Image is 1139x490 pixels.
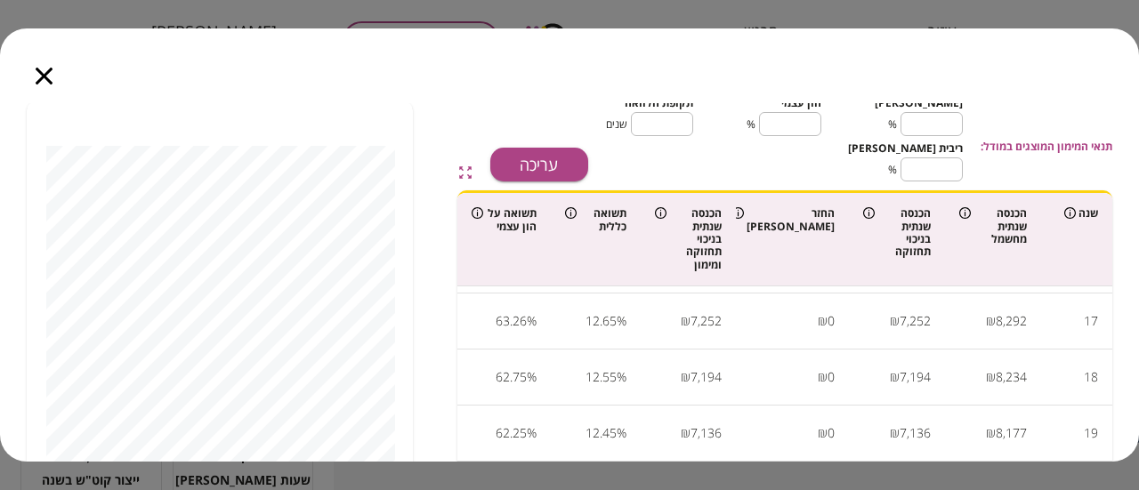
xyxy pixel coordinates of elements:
span: % [888,161,897,178]
div: 7,136 [691,420,722,446]
div: 8,177 [996,420,1027,446]
div: ₪ [986,308,996,334]
div: 12.65 [586,308,617,334]
span: % [747,116,755,133]
div: החזר [PERSON_NAME] [750,207,835,233]
div: 62.75 [496,364,527,390]
div: % [527,420,537,446]
span: [PERSON_NAME] [875,95,963,110]
span: ריבית [PERSON_NAME] [848,141,963,156]
div: 0 [828,308,835,334]
div: ₪ [890,364,900,390]
div: 7,252 [900,308,931,334]
div: 12.55 [586,364,617,390]
div: 0 [828,420,835,446]
div: הכנסה שנתית בניכוי תחזוקה [863,207,931,259]
button: עריכה [490,148,588,181]
div: % [617,420,626,446]
div: ₪ [681,308,691,334]
div: הכנסה שנתית מחשמל [959,207,1027,245]
div: ₪ [818,308,828,334]
div: 8,292 [996,308,1027,334]
div: ₪ [890,308,900,334]
span: תנאי המימון המוצגים במודל: [981,138,1112,155]
div: ₪ [681,420,691,446]
div: שנה [1055,207,1098,220]
div: 0 [828,364,835,390]
span: תקופת הלוואה [625,95,693,110]
div: % [527,308,537,334]
div: 18 [1084,364,1098,390]
div: ₪ [681,364,691,390]
div: הכנסה שנתית בניכוי תחזוקה ומימון [655,207,722,271]
span: % [888,116,897,133]
div: ₪ [986,420,996,446]
div: % [617,308,626,334]
div: 7,252 [691,308,722,334]
div: 7,194 [691,364,722,390]
div: % [527,364,537,390]
div: 62.25 [496,420,527,446]
div: 7,194 [900,364,931,390]
div: 63.26 [496,308,527,334]
div: 8,234 [996,364,1027,390]
div: ₪ [818,364,828,390]
div: % [617,364,626,390]
div: 17 [1084,308,1098,334]
div: 19 [1084,420,1098,446]
div: 7,136 [900,420,931,446]
div: ₪ [818,420,828,446]
div: תשואה כללית [565,207,626,233]
span: שנים [606,116,627,133]
div: ₪ [890,420,900,446]
div: ₪ [986,364,996,390]
div: תשואה על הון עצמי [472,207,537,233]
div: 12.45 [586,420,617,446]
